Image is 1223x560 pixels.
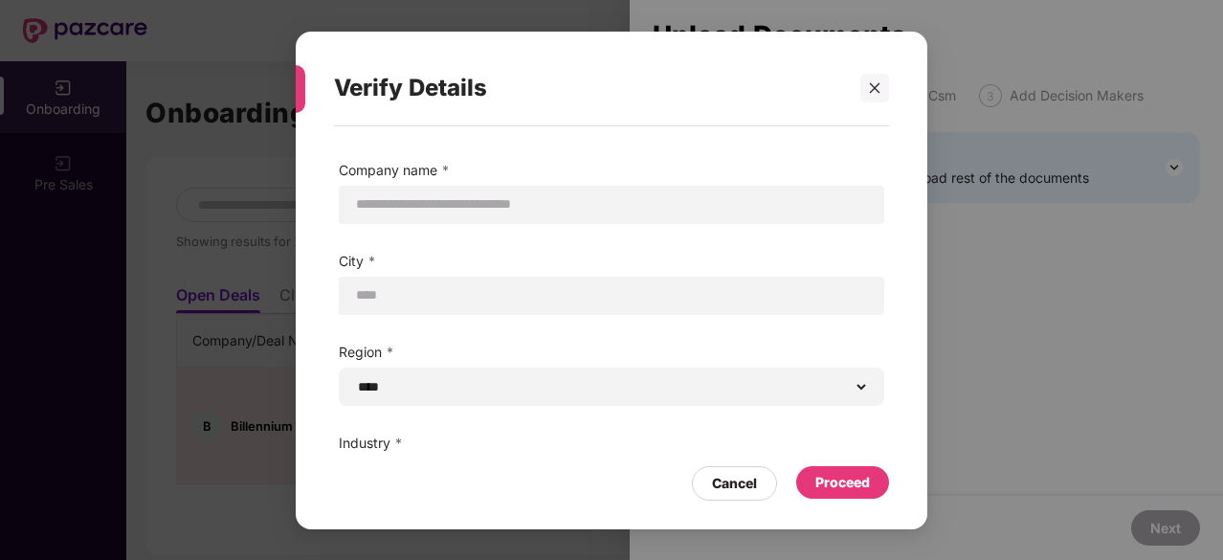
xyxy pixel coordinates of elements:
[334,51,843,125] div: Verify Details
[712,472,757,493] div: Cancel
[339,159,884,180] label: Company name
[339,432,884,453] label: Industry
[868,80,881,94] span: close
[815,471,870,492] div: Proceed
[339,250,884,271] label: City
[339,341,884,362] label: Region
